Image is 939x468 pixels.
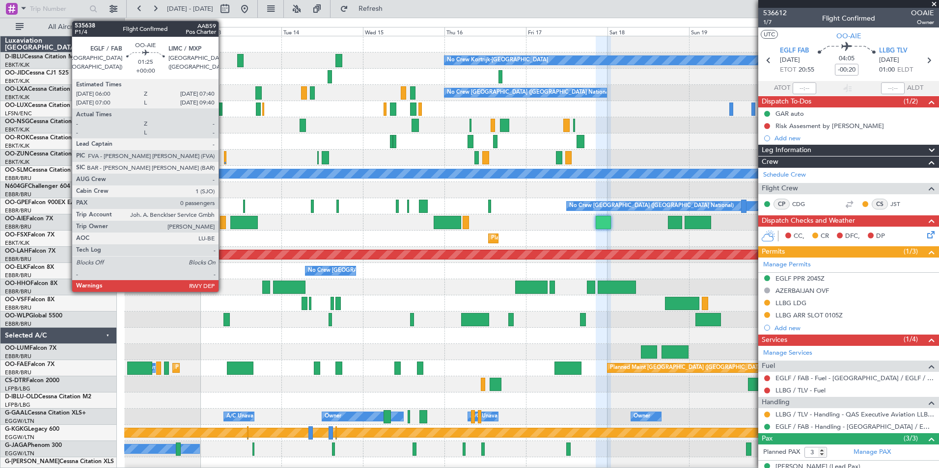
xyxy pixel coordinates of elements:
[763,170,806,180] a: Schedule Crew
[5,394,38,400] span: D-IBLU-OLD
[762,335,787,346] span: Services
[5,459,114,465] a: G-[PERSON_NAME]Cessna Citation XLS
[763,8,787,18] span: 536612
[5,223,31,231] a: EBBR/BRU
[872,199,888,209] div: CS
[5,142,29,150] a: EBKT/KJK
[5,103,28,108] span: OO-LUX
[5,297,28,303] span: OO-VSF
[5,232,55,238] a: OO-FSXFalcon 7X
[281,27,363,36] div: Tue 14
[5,248,28,254] span: OO-LAH
[363,27,444,36] div: Wed 15
[444,27,526,36] div: Thu 16
[821,232,829,241] span: CR
[5,313,29,319] span: OO-WLP
[5,304,31,312] a: EBBR/BRU
[775,286,829,295] div: AZERBAIJAN OVF
[5,110,32,117] a: LFSN/ENC
[5,369,31,376] a: EBBR/BRU
[5,70,69,76] a: OO-JIDCessna CJ1 525
[839,54,855,64] span: 04:05
[5,61,29,69] a: EBKT/KJK
[5,94,29,101] a: EBKT/KJK
[775,109,804,118] div: GAR auto
[5,167,28,173] span: OO-SLM
[175,361,261,375] div: Planned Maint Melsbroek Air Base
[308,263,472,278] div: No Crew [GEOGRAPHIC_DATA] ([GEOGRAPHIC_DATA] National)
[876,232,885,241] span: DP
[5,248,55,254] a: OO-LAHFalcon 7X
[5,119,84,125] a: OO-NSGCessna Citation CJ4
[5,281,30,286] span: OO-HHO
[5,362,28,367] span: OO-FAE
[119,27,200,36] div: Sun 12
[879,65,895,75] span: 01:00
[5,281,57,286] a: OO-HHOFalcon 8X
[879,46,908,56] span: LLBG TLV
[879,55,899,65] span: [DATE]
[634,409,650,424] div: Owner
[447,85,611,100] div: No Crew [GEOGRAPHIC_DATA] ([GEOGRAPHIC_DATA] National)
[5,151,84,157] a: OO-ZUNCessna Citation CJ4
[5,200,28,206] span: OO-GPE
[167,4,213,13] span: [DATE] - [DATE]
[5,175,31,182] a: EBBR/BRU
[5,103,83,108] a: OO-LUXCessna Citation CJ4
[774,83,790,93] span: ATOT
[792,200,814,208] a: CDG
[762,145,811,156] span: Leg Information
[5,200,86,206] a: OO-GPEFalcon 900EX EASy II
[775,311,843,319] div: LLBG ARR SLOT 0105Z
[5,426,59,432] a: G-KGKGLegacy 600
[610,361,788,375] div: Planned Maint [GEOGRAPHIC_DATA] ([GEOGRAPHIC_DATA] National)
[775,299,806,307] div: LLBG LDG
[5,183,70,189] a: N604GFChallenger 604
[5,167,83,173] a: OO-SLMCessna Citation XLS
[5,345,29,351] span: OO-LUM
[763,447,800,457] label: Planned PAX
[904,433,918,443] span: (3/3)
[774,134,934,142] div: Add new
[5,54,77,60] a: D-IBLUCessna Citation M2
[5,78,29,85] a: EBKT/KJK
[904,334,918,344] span: (1/4)
[5,256,31,263] a: EBBR/BRU
[794,232,804,241] span: CC,
[470,409,511,424] div: A/C Unavailable
[5,313,62,319] a: OO-WLPGlobal 5500
[5,401,30,409] a: LFPB/LBG
[897,65,913,75] span: ELDT
[350,5,391,12] span: Refresh
[26,24,104,30] span: All Aircraft
[774,324,934,332] div: Add new
[5,345,56,351] a: OO-LUMFalcon 7X
[762,183,798,194] span: Flight Crew
[5,183,28,189] span: N604GF
[689,27,771,36] div: Sun 19
[5,442,28,448] span: G-JAGA
[5,385,30,392] a: LFPB/LBG
[447,53,548,68] div: No Crew Kortrijk-[GEOGRAPHIC_DATA]
[780,55,800,65] span: [DATE]
[763,18,787,26] span: 1/7
[5,158,29,166] a: EBKT/KJK
[5,450,34,457] a: EGGW/LTN
[11,19,107,35] button: All Aircraft
[200,27,282,36] div: Mon 13
[763,260,811,270] a: Manage Permits
[5,417,34,425] a: EGGW/LTN
[773,199,790,209] div: CP
[5,410,28,416] span: G-GAAL
[5,288,31,295] a: EBBR/BRU
[5,86,28,92] span: OO-LXA
[762,96,811,107] span: Dispatch To-Dos
[5,86,83,92] a: OO-LXACessna Citation CJ4
[907,83,923,93] span: ALDT
[325,409,341,424] div: Owner
[5,135,84,141] a: OO-ROKCessna Citation CJ4
[763,348,812,358] a: Manage Services
[854,447,891,457] a: Manage PAX
[5,410,86,416] a: G-GAALCessna Citation XLS+
[762,397,790,408] span: Handling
